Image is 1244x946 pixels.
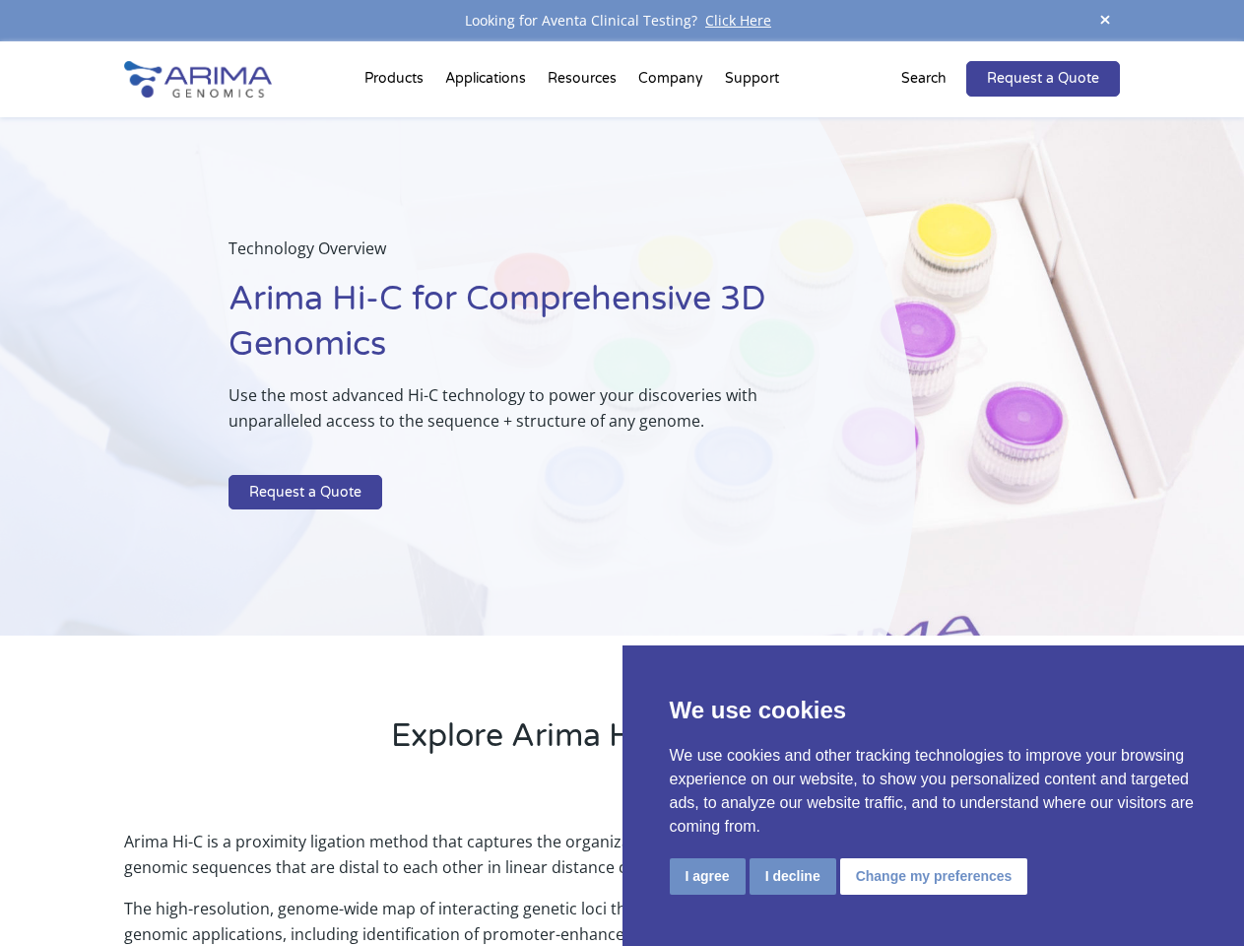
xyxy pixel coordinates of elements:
p: We use cookies [670,693,1198,728]
a: Request a Quote [966,61,1120,97]
button: I decline [750,858,836,895]
p: We use cookies and other tracking technologies to improve your browsing experience on our website... [670,744,1198,839]
img: Arima-Genomics-logo [124,61,272,98]
h2: Explore Arima Hi-C Technology [124,714,1119,774]
p: Use the most advanced Hi-C technology to power your discoveries with unparalleled access to the s... [229,382,817,449]
a: Request a Quote [229,475,382,510]
p: Technology Overview [229,236,817,277]
button: I agree [670,858,746,895]
p: Search [901,66,947,92]
button: Change my preferences [840,858,1028,895]
p: Arima Hi-C is a proximity ligation method that captures the organizational structure of chromatin... [124,829,1119,896]
div: Looking for Aventa Clinical Testing? [124,8,1119,34]
h1: Arima Hi-C for Comprehensive 3D Genomics [229,277,817,382]
a: Click Here [697,11,779,30]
